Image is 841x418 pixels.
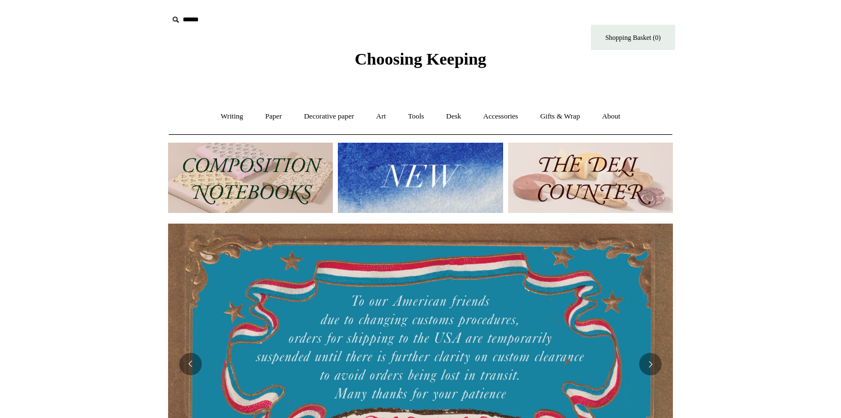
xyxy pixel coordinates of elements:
a: Accessories [473,102,528,131]
a: Paper [255,102,292,131]
a: Desk [436,102,472,131]
button: Previous [179,353,202,375]
a: Tools [398,102,435,131]
span: Choosing Keeping [355,49,486,68]
button: Next [639,353,662,375]
a: Shopping Basket (0) [591,25,675,50]
a: Choosing Keeping [355,58,486,66]
a: Gifts & Wrap [530,102,590,131]
a: Art [366,102,396,131]
img: New.jpg__PID:f73bdf93-380a-4a35-bcfe-7823039498e1 [338,143,503,213]
a: About [592,102,631,131]
a: Decorative paper [294,102,364,131]
img: The Deli Counter [508,143,673,213]
a: Writing [211,102,254,131]
img: 202302 Composition ledgers.jpg__PID:69722ee6-fa44-49dd-a067-31375e5d54ec [168,143,333,213]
